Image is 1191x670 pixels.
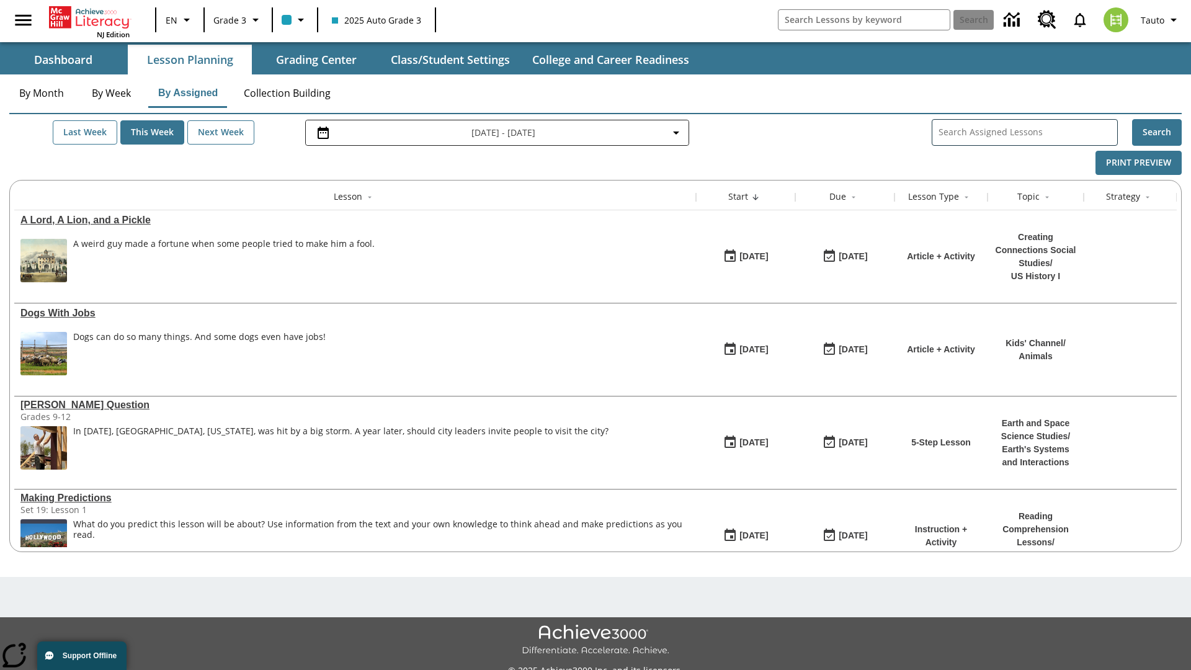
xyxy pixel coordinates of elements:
[818,431,872,455] button: 08/24/25: Last day the lesson can be accessed
[20,215,690,226] a: A Lord, A Lion, and a Pickle, Lessons
[739,249,768,264] div: [DATE]
[1136,9,1186,31] button: Profile/Settings
[1064,4,1096,36] a: Notifications
[839,528,867,543] div: [DATE]
[907,343,975,356] p: Article + Activity
[778,10,950,30] input: search field
[1104,7,1128,32] img: avatar image
[522,625,669,656] img: Achieve3000 Differentiate Accelerate Achieve
[959,190,974,205] button: Sort
[1141,14,1164,27] span: Tauto
[208,9,268,31] button: Grade: Grade 3, Select a grade
[839,435,867,450] div: [DATE]
[53,120,117,145] button: Last Week
[187,120,254,145] button: Next Week
[1140,190,1155,205] button: Sort
[994,443,1077,469] p: Earth's Systems and Interactions
[994,510,1077,549] p: Reading Comprehension Lessons /
[901,523,981,549] p: Instruction + Activity
[20,519,67,563] img: The white letters of the HOLLYWOOD sign on a hill with red flowers in the foreground.
[1132,119,1182,146] button: Search
[160,9,200,31] button: Language: EN, Select a language
[739,528,768,543] div: [DATE]
[818,245,872,269] button: 08/24/25: Last day the lesson can be accessed
[254,45,378,74] button: Grading Center
[73,239,375,249] div: A weird guy made a fortune when some people tried to make him a fool.
[311,125,684,140] button: Select the date range menu item
[1096,4,1136,36] button: Select a new avatar
[20,411,207,422] div: Grades 9-12
[471,126,535,139] span: [DATE] - [DATE]
[73,519,690,540] div: What do you predict this lesson will be about? Use information from the text and your own knowled...
[49,5,130,30] a: Home
[73,519,690,563] div: What do you predict this lesson will be about? Use information from the text and your own knowled...
[73,332,326,342] div: Dogs can do so many things. And some dogs even have jobs!
[728,190,748,203] div: Start
[748,190,763,205] button: Sort
[37,641,127,670] button: Support Offline
[1006,337,1066,350] p: Kids' Channel /
[20,239,67,282] img: a mansion with many statues in front, along with an oxen cart and some horses and buggies
[1006,350,1066,363] p: Animals
[818,524,872,548] button: 08/24/25: Last day the lesson can be accessed
[148,78,228,108] button: By Assigned
[73,426,609,470] div: In May 2011, Joplin, Missouri, was hit by a big storm. A year later, should city leaders invite p...
[739,342,768,357] div: [DATE]
[1030,3,1064,37] a: Resource Center, Will open in new tab
[213,14,246,27] span: Grade 3
[719,245,772,269] button: 08/24/25: First time the lesson was available
[73,332,326,375] div: Dogs can do so many things. And some dogs even have jobs!
[20,400,690,411] a: Joplin's Question, Lessons
[128,45,252,74] button: Lesson Planning
[907,250,975,263] p: Article + Activity
[839,342,867,357] div: [DATE]
[911,436,971,449] p: 5-Step Lesson
[908,190,959,203] div: Lesson Type
[9,78,74,108] button: By Month
[996,3,1030,37] a: Data Center
[20,400,690,411] div: Joplin's Question
[939,123,1117,141] input: Search Assigned Lessons
[20,504,207,516] div: Set 19: Lesson 1
[5,2,42,38] button: Open side menu
[20,426,67,470] img: image
[20,308,690,319] div: Dogs With Jobs
[80,78,142,108] button: By Week
[381,45,520,74] button: Class/Student Settings
[522,45,699,74] button: College and Career Readiness
[234,78,341,108] button: Collection Building
[846,190,861,205] button: Sort
[166,14,177,27] span: EN
[20,308,690,319] a: Dogs With Jobs, Lessons
[719,524,772,548] button: 08/24/25: First time the lesson was available
[73,239,375,282] div: A weird guy made a fortune when some people tried to make him a fool.
[63,651,117,660] span: Support Offline
[829,190,846,203] div: Due
[1095,151,1182,175] button: Print Preview
[332,14,421,27] span: 2025 Auto Grade 3
[719,431,772,455] button: 08/24/25: First time the lesson was available
[1017,190,1040,203] div: Topic
[1,45,125,74] button: Dashboard
[20,493,690,504] a: Making Predictions, Lessons
[97,30,130,39] span: NJ Edition
[994,417,1077,443] p: Earth and Space Science Studies /
[20,215,690,226] div: A Lord, A Lion, and a Pickle
[994,270,1077,283] p: US History I
[818,338,872,362] button: 08/24/25: Last day the lesson can be accessed
[120,120,184,145] button: This Week
[73,426,609,437] div: In [DATE], [GEOGRAPHIC_DATA], [US_STATE], was hit by a big storm. A year later, should city leade...
[1040,190,1055,205] button: Sort
[20,493,690,504] div: Making Predictions
[277,9,313,31] button: Class color is light blue. Change class color
[994,231,1077,270] p: Creating Connections Social Studies /
[719,338,772,362] button: 08/24/25: First time the lesson was available
[334,190,362,203] div: Lesson
[362,190,377,205] button: Sort
[839,249,867,264] div: [DATE]
[739,435,768,450] div: [DATE]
